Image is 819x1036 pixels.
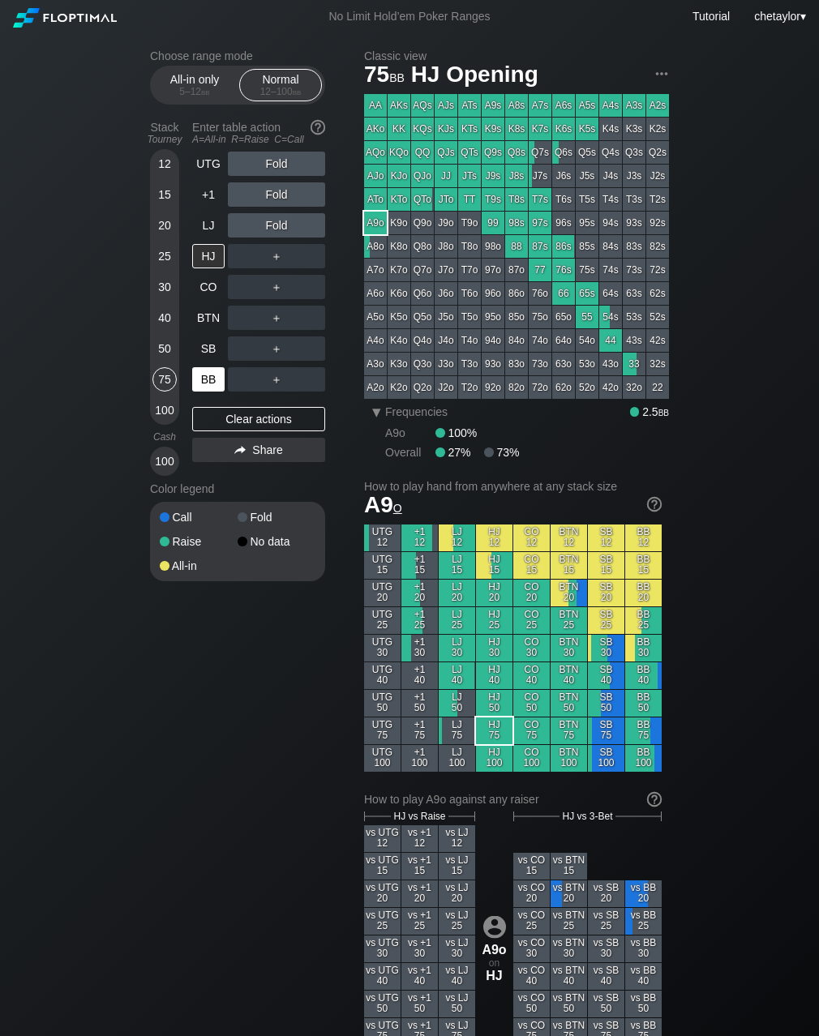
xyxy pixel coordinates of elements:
div: Cash [144,431,186,443]
div: T3s [623,188,645,211]
div: T3o [458,353,481,375]
div: J9s [482,165,504,187]
div: Q4o [411,329,434,352]
span: bb [293,86,302,97]
div: 12 – 100 [247,86,315,97]
div: 64o [552,329,575,352]
div: J2s [646,165,669,187]
div: Normal [243,70,318,101]
h2: How to play hand from anywhere at any stack size [364,480,662,493]
div: J3o [435,353,457,375]
img: ellipsis.fd386fe8.svg [653,65,671,83]
div: T4s [599,188,622,211]
div: QJs [435,141,457,164]
div: T5s [576,188,598,211]
div: 83s [623,235,645,258]
div: ＋ [228,306,325,330]
div: SB 30 [588,635,624,661]
div: J7o [435,259,457,281]
div: 73o [529,353,551,375]
div: Q4s [599,141,622,164]
div: A9o [364,212,387,234]
div: +1 30 [401,635,438,661]
div: 20 [152,213,177,238]
div: Q5s [576,141,598,164]
div: 54o [576,329,598,352]
div: 33 [623,353,645,375]
div: 73% [484,446,519,459]
div: T9s [482,188,504,211]
div: Stack [144,114,186,152]
div: No data [238,536,315,547]
div: 96s [552,212,575,234]
div: A6o [364,282,387,305]
div: 52s [646,306,669,328]
div: T2o [458,376,481,399]
div: All-in only [157,70,232,101]
div: BTN 30 [551,635,587,661]
div: AKs [388,94,410,117]
div: +1 40 [401,662,438,689]
img: share.864f2f62.svg [234,446,246,455]
div: Q5o [411,306,434,328]
div: 77 [529,259,551,281]
div: LJ 25 [439,607,475,634]
div: 95s [576,212,598,234]
div: 2.5 [630,405,669,418]
div: QJo [411,165,434,187]
div: J6o [435,282,457,305]
div: K8s [505,118,528,140]
div: Q8o [411,235,434,258]
div: 86s [552,235,575,258]
div: BB [192,367,225,392]
div: K4o [388,329,410,352]
span: bb [201,86,210,97]
div: BTN 15 [551,552,587,579]
div: 64s [599,282,622,305]
div: 25 [152,244,177,268]
div: 15 [152,182,177,207]
div: LJ 50 [439,690,475,717]
span: bb [658,405,669,418]
div: UTG 75 [364,717,401,744]
div: 96o [482,282,504,305]
div: UTG 15 [364,552,401,579]
div: 85o [505,306,528,328]
div: UTG 30 [364,635,401,661]
div: UTG 40 [364,662,401,689]
div: KQo [388,141,410,164]
div: T7o [458,259,481,281]
div: +1 12 [401,524,438,551]
div: A9o [385,426,435,439]
div: A6s [552,94,575,117]
div: Q6o [411,282,434,305]
div: J2o [435,376,457,399]
div: J4s [599,165,622,187]
div: T8o [458,235,481,258]
div: BB 30 [625,635,662,661]
img: Floptimal logo [13,8,117,28]
div: LJ 15 [439,552,475,579]
div: 27% [435,446,484,459]
div: Overall [385,446,435,459]
div: K8o [388,235,410,258]
div: Q2s [646,141,669,164]
img: icon-avatar.b40e07d9.svg [483,915,506,938]
span: bb [389,67,405,85]
div: A3o [364,353,387,375]
div: 97o [482,259,504,281]
div: CO 25 [513,607,550,634]
span: HJ Opening [409,62,541,89]
div: +1 20 [401,580,438,606]
div: A2s [646,94,669,117]
div: BTN 25 [551,607,587,634]
div: 99 [482,212,504,234]
div: HJ 50 [476,690,512,717]
div: 88 [505,235,528,258]
div: 50 [152,336,177,361]
div: 84o [505,329,528,352]
div: Fold [228,182,325,207]
div: Q3o [411,353,434,375]
div: J6s [552,165,575,187]
div: 82s [646,235,669,258]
